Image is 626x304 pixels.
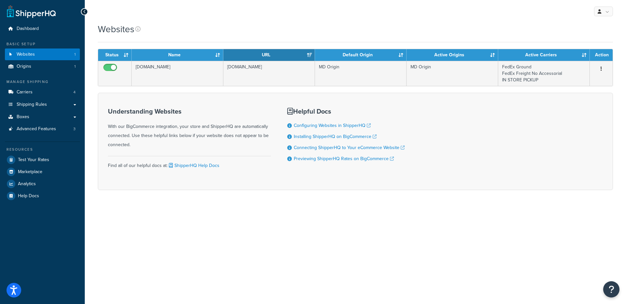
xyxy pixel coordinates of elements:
[5,123,80,135] a: Advanced Features 3
[5,99,80,111] a: Shipping Rules
[74,52,76,57] span: 1
[18,157,49,163] span: Test Your Rates
[17,114,29,120] span: Boxes
[223,49,315,61] th: URL: activate to sort column ascending
[294,133,377,140] a: Installing ShipperHQ on BigCommerce
[132,61,223,86] td: [DOMAIN_NAME]
[108,156,271,170] div: Find all of our helpful docs at:
[5,41,80,47] div: Basic Setup
[5,79,80,85] div: Manage Shipping
[7,5,56,18] a: ShipperHQ Home
[18,169,42,175] span: Marketplace
[5,154,80,166] a: Test Your Rates
[17,102,47,107] span: Shipping Rules
[315,49,407,61] th: Default Origin: activate to sort column ascending
[407,61,498,86] td: MD Origin
[5,111,80,123] a: Boxes
[5,48,80,61] a: Websites 1
[5,147,80,152] div: Resources
[74,64,76,69] span: 1
[5,23,80,35] a: Dashboard
[294,144,405,151] a: Connecting ShipperHQ to Your eCommerce Website
[5,86,80,98] a: Carriers 4
[17,90,33,95] span: Carriers
[498,61,590,86] td: FedEx Ground FedEx Freight No Accessorial IN STORE PICKUP
[17,26,39,32] span: Dashboard
[5,178,80,190] a: Analytics
[294,155,394,162] a: Previewing ShipperHQ Rates on BigCommerce
[5,61,80,73] a: Origins 1
[223,61,315,86] td: [DOMAIN_NAME]
[5,61,80,73] li: Origins
[98,23,134,35] h1: Websites
[17,126,56,132] span: Advanced Features
[603,281,619,297] button: Open Resource Center
[5,48,80,61] li: Websites
[294,122,371,129] a: Configuring Websites in ShipperHQ
[168,162,219,169] a: ShipperHQ Help Docs
[5,166,80,178] a: Marketplace
[498,49,590,61] th: Active Carriers: activate to sort column ascending
[98,49,132,61] th: Status: activate to sort column ascending
[17,64,31,69] span: Origins
[18,181,36,187] span: Analytics
[73,90,76,95] span: 4
[18,193,39,199] span: Help Docs
[17,52,35,57] span: Websites
[108,108,271,115] h3: Understanding Websites
[590,49,613,61] th: Action
[73,126,76,132] span: 3
[5,123,80,135] li: Advanced Features
[287,108,405,115] h3: Helpful Docs
[108,108,271,149] div: With our BigCommerce integration, your store and ShipperHQ are automatically connected. Use these...
[5,86,80,98] li: Carriers
[315,61,407,86] td: MD Origin
[132,49,223,61] th: Name: activate to sort column ascending
[407,49,498,61] th: Active Origins: activate to sort column ascending
[5,190,80,202] a: Help Docs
